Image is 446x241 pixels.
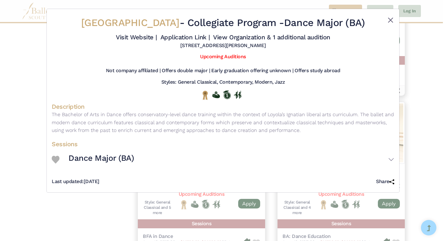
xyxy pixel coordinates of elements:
[223,90,231,99] img: Offers Scholarship
[52,103,394,111] h4: Description
[211,68,293,74] h5: Early graduation offering unknown |
[200,54,246,59] a: Upcoming Auditions
[161,79,285,85] h5: Styles: General Classical, Contemporary, Modern, Jazz
[376,178,394,185] h5: Share
[80,16,366,29] h2: - Dance Major (BA)
[162,68,210,74] h5: Offers double major |
[116,33,157,41] a: Visit Website |
[234,91,242,99] img: In Person
[68,153,134,164] h3: Dance Major (BA)
[52,156,59,164] img: Heart
[68,151,394,169] button: Dance Major (BA)
[106,68,160,74] h5: Not company affiliated |
[212,91,220,98] img: Offers Financial Aid
[52,111,394,134] p: The Bachelor of Arts in Dance offers conservatory-level dance training within the context of Loyo...
[387,16,394,24] button: Close
[52,178,84,184] span: Last updated:
[201,90,209,100] img: National
[213,33,330,41] a: View Organization & 1 additional audition
[52,178,99,185] h5: [DATE]
[180,42,266,49] h5: [STREET_ADDRESS][PERSON_NAME]
[295,68,340,74] h5: Offers study abroad
[187,17,284,28] span: Collegiate Program -
[52,140,394,148] h4: Sessions
[81,17,180,28] span: [GEOGRAPHIC_DATA]
[160,33,210,41] a: Application Link |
